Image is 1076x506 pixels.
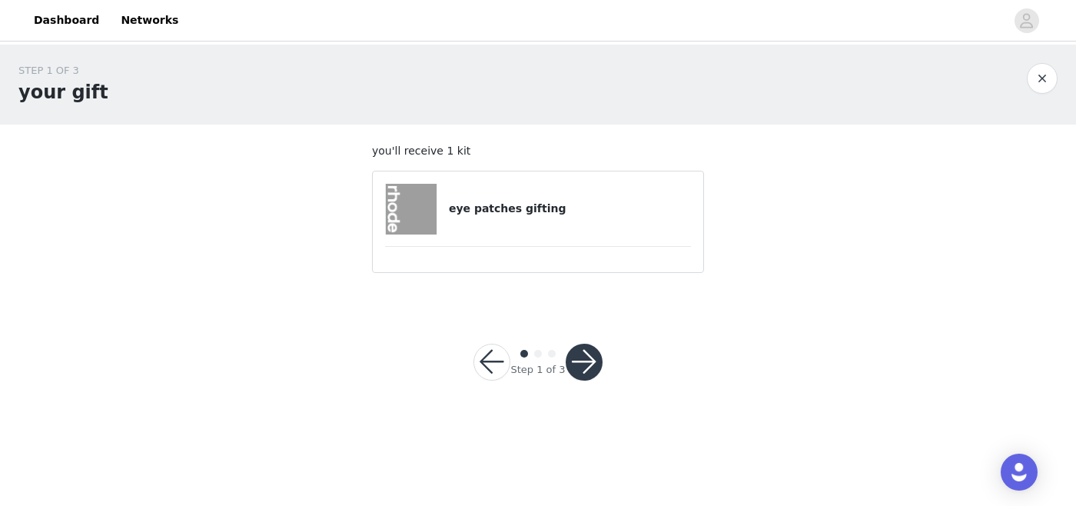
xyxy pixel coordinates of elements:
[18,78,108,106] h1: your gift
[449,201,691,217] h4: eye patches gifting
[25,3,108,38] a: Dashboard
[372,143,704,159] p: you'll receive 1 kit
[111,3,188,38] a: Networks
[18,63,108,78] div: STEP 1 OF 3
[510,362,565,378] div: Step 1 of 3
[1019,8,1034,33] div: avatar
[386,184,437,235] img: eye patches gifting
[1001,454,1038,491] div: Open Intercom Messenger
